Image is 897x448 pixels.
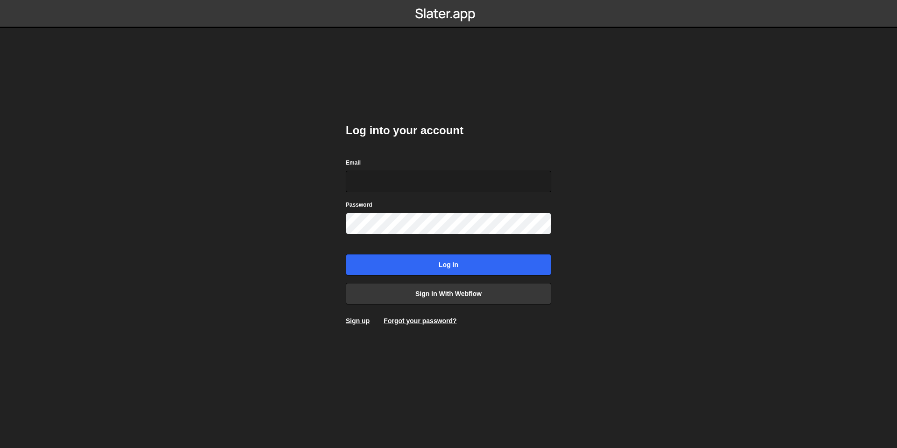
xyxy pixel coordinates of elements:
[346,158,361,167] label: Email
[384,317,456,325] a: Forgot your password?
[346,123,551,138] h2: Log into your account
[346,283,551,304] a: Sign in with Webflow
[346,317,370,325] a: Sign up
[346,200,372,210] label: Password
[346,254,551,275] input: Log in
